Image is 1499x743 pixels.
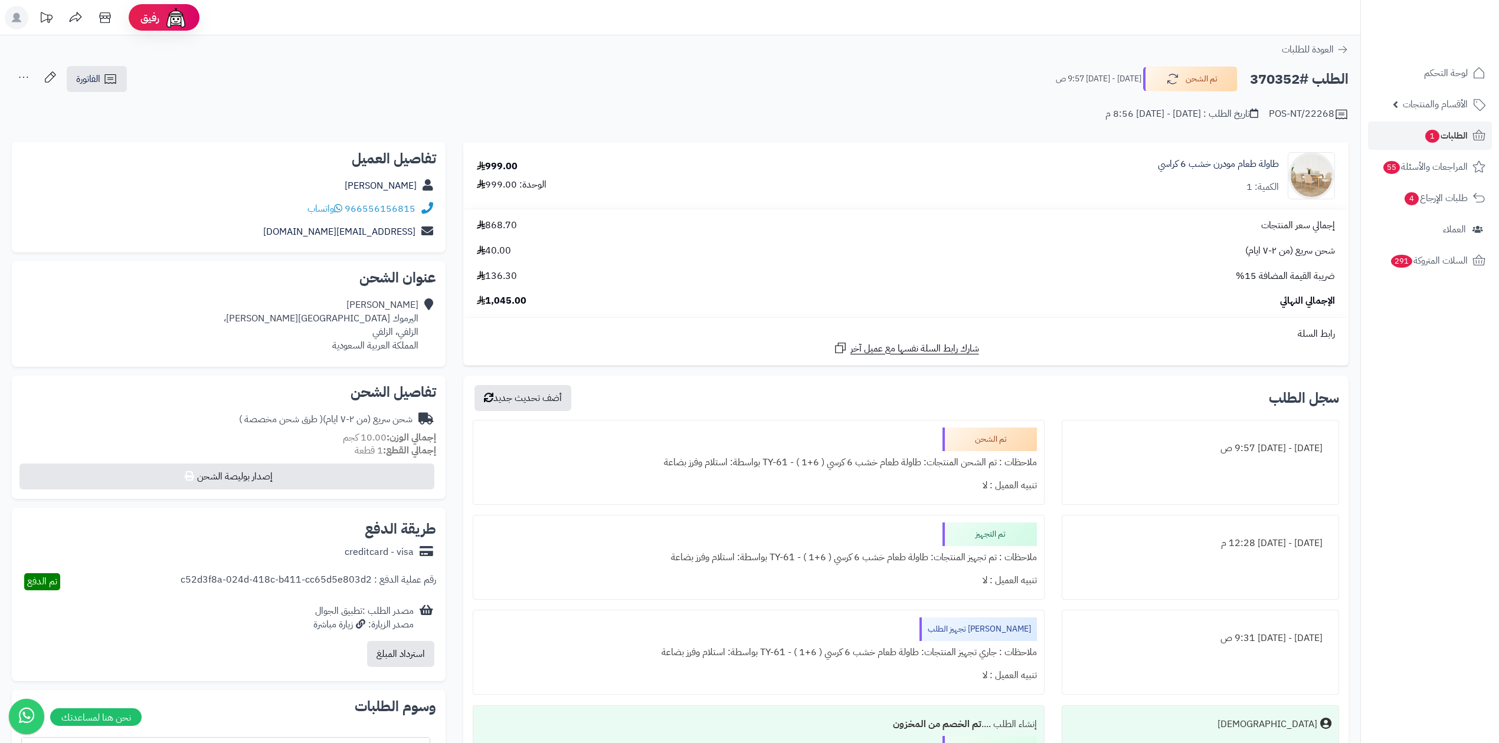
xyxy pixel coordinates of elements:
h2: تفاصيل العميل [21,152,436,166]
span: لوحة التحكم [1424,65,1468,81]
span: تم الدفع [27,574,57,589]
div: [PERSON_NAME] اليرموك [GEOGRAPHIC_DATA][PERSON_NAME]، الزلفي، الزلفي المملكة العربية السعودية [224,298,418,352]
span: ضريبة القيمة المضافة 15% [1236,269,1335,283]
div: رابط السلة [468,327,1344,341]
span: 4 [1404,192,1419,205]
h2: تفاصيل الشحن [21,385,436,399]
div: إنشاء الطلب .... [480,713,1037,736]
small: 10.00 كجم [343,430,436,445]
a: طلبات الإرجاع4 [1368,184,1492,212]
span: العملاء [1443,221,1466,238]
span: 136.30 [477,269,517,283]
a: العودة للطلبات [1282,42,1349,57]
span: 40.00 [477,244,511,258]
h2: طريقة الدفع [365,522,436,536]
strong: إجمالي الوزن: [387,430,436,445]
span: الطلبات [1424,127,1468,144]
span: المراجعات والأسئلة [1382,159,1468,175]
a: السلات المتروكة291 [1368,246,1492,275]
span: 291 [1390,254,1413,268]
div: ملاحظات : تم الشحن المنتجات: طاولة طعام خشب 6 كرسي ( 6+1 ) - TY-61 بواسطة: استلام وفرز بضاعة [480,451,1037,474]
div: تم التجهيز [942,522,1037,546]
a: شارك رابط السلة نفسها مع عميل آخر [833,341,979,356]
div: الكمية: 1 [1246,180,1279,194]
a: طاولة طعام مودرن خشب 6 كراسي [1158,157,1279,171]
span: شحن سريع (من ٢-٧ ايام) [1245,244,1335,258]
span: 1 [1425,129,1439,143]
h2: الطلب #370352 [1250,67,1349,91]
span: السلات المتروكة [1390,252,1468,269]
button: استرداد المبلغ [367,641,434,667]
div: تنبيه العميل : لا [480,664,1037,687]
div: POS-NT/22268 [1269,107,1349,121]
h2: عنوان الشحن [21,271,436,285]
div: [PERSON_NAME] تجهيز الطلب [919,617,1037,641]
span: طلبات الإرجاع [1403,190,1468,206]
div: الوحدة: 999.00 [477,178,546,192]
a: 966556156815 [345,202,415,216]
span: الإجمالي النهائي [1280,294,1335,308]
a: الفاتورة [67,66,127,92]
small: 1 قطعة [355,443,436,458]
span: 868.70 [477,219,517,232]
span: 1,045.00 [477,294,526,308]
span: العودة للطلبات [1282,42,1334,57]
div: creditcard - visa [345,545,414,559]
button: تم الشحن [1143,67,1238,91]
div: ملاحظات : جاري تجهيز المنتجات: طاولة طعام خشب 6 كرسي ( 6+1 ) - TY-61 بواسطة: استلام وفرز بضاعة [480,641,1037,664]
span: الأقسام والمنتجات [1403,96,1468,113]
a: واتساب [307,202,342,216]
img: logo-2.png [1419,22,1488,47]
a: تحديثات المنصة [31,6,61,32]
a: [PERSON_NAME] [345,179,417,193]
div: تاريخ الطلب : [DATE] - [DATE] 8:56 م [1105,107,1258,121]
div: [DATE] - [DATE] 9:31 ص [1069,627,1331,650]
a: المراجعات والأسئلة55 [1368,153,1492,181]
small: [DATE] - [DATE] 9:57 ص [1056,73,1141,85]
button: إصدار بوليصة الشحن [19,463,434,489]
div: [DEMOGRAPHIC_DATA] [1217,718,1317,731]
div: ملاحظات : تم تجهيز المنتجات: طاولة طعام خشب 6 كرسي ( 6+1 ) - TY-61 بواسطة: استلام وفرز بضاعة [480,546,1037,569]
span: شارك رابط السلة نفسها مع عميل آخر [850,342,979,356]
span: رفيق [140,11,159,25]
img: 1751797083-1-90x90.jpg [1288,152,1334,199]
span: 55 [1383,160,1400,174]
a: [EMAIL_ADDRESS][DOMAIN_NAME] [263,225,415,239]
img: ai-face.png [164,6,188,29]
span: إجمالي سعر المنتجات [1261,219,1335,232]
div: رقم عملية الدفع : c52d3f8a-024d-418c-b411-cc65d5e803d2 [181,573,436,590]
button: أضف تحديث جديد [474,385,571,411]
h3: سجل الطلب [1269,391,1339,405]
div: [DATE] - [DATE] 9:57 ص [1069,437,1331,460]
div: [DATE] - [DATE] 12:28 م [1069,532,1331,555]
a: الطلبات1 [1368,121,1492,150]
div: تنبيه العميل : لا [480,474,1037,497]
span: ( طرق شحن مخصصة ) [239,412,323,426]
span: الفاتورة [76,72,100,86]
h2: وسوم الطلبات [21,699,436,714]
div: مصدر الطلب :تطبيق الجوال [313,604,414,632]
div: 999.00 [477,160,518,173]
div: تم الشحن [942,428,1037,451]
div: تنبيه العميل : لا [480,569,1037,592]
a: العملاء [1368,215,1492,244]
b: تم الخصم من المخزون [893,717,981,731]
div: شحن سريع (من ٢-٧ ايام) [239,413,413,426]
div: مصدر الزيارة: زيارة مباشرة [313,618,414,632]
a: لوحة التحكم [1368,59,1492,87]
strong: إجمالي القطع: [383,443,436,458]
